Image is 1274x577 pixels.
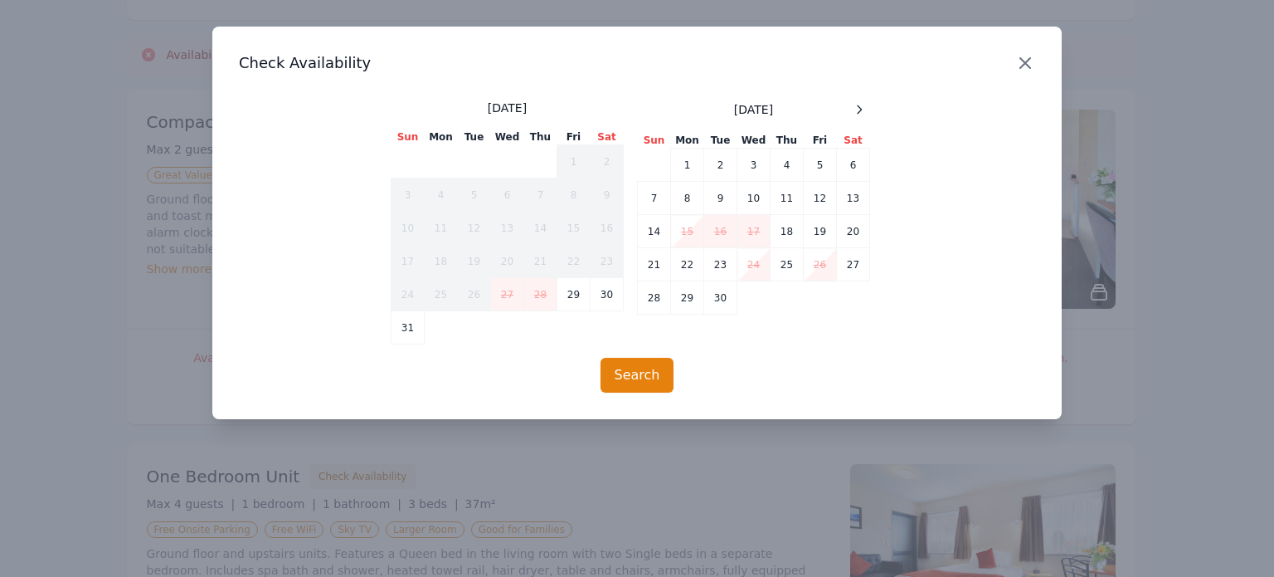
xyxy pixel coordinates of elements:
[704,248,737,281] td: 23
[601,358,674,393] button: Search
[524,212,557,245] td: 14
[391,311,425,345] td: 31
[638,133,671,149] th: Sun
[638,281,671,315] td: 28
[524,278,557,311] td: 28
[557,245,591,278] td: 22
[491,278,524,311] td: 27
[491,130,524,145] th: Wed
[391,245,425,278] td: 17
[425,212,458,245] td: 11
[671,133,704,149] th: Mon
[491,212,524,245] td: 13
[837,149,870,182] td: 6
[391,278,425,311] td: 24
[804,215,837,248] td: 19
[425,178,458,212] td: 4
[239,53,1035,73] h3: Check Availability
[557,145,591,178] td: 1
[671,215,704,248] td: 15
[771,248,804,281] td: 25
[491,245,524,278] td: 20
[591,145,624,178] td: 2
[804,248,837,281] td: 26
[737,248,771,281] td: 24
[704,133,737,149] th: Tue
[638,248,671,281] td: 21
[638,182,671,215] td: 7
[771,215,804,248] td: 18
[591,212,624,245] td: 16
[737,149,771,182] td: 3
[804,133,837,149] th: Fri
[671,182,704,215] td: 8
[837,248,870,281] td: 27
[771,182,804,215] td: 11
[837,215,870,248] td: 20
[557,178,591,212] td: 8
[557,130,591,145] th: Fri
[671,149,704,182] td: 1
[737,215,771,248] td: 17
[458,245,491,278] td: 19
[458,212,491,245] td: 12
[458,130,491,145] th: Tue
[557,212,591,245] td: 15
[704,149,737,182] td: 2
[591,178,624,212] td: 9
[491,178,524,212] td: 6
[425,245,458,278] td: 18
[734,101,773,118] span: [DATE]
[704,281,737,315] td: 30
[425,130,458,145] th: Mon
[671,281,704,315] td: 29
[524,178,557,212] td: 7
[771,149,804,182] td: 4
[737,182,771,215] td: 10
[458,278,491,311] td: 26
[771,133,804,149] th: Thu
[804,182,837,215] td: 12
[391,130,425,145] th: Sun
[591,245,624,278] td: 23
[524,130,557,145] th: Thu
[737,133,771,149] th: Wed
[591,130,624,145] th: Sat
[704,182,737,215] td: 9
[837,182,870,215] td: 13
[425,278,458,311] td: 25
[458,178,491,212] td: 5
[804,149,837,182] td: 5
[391,178,425,212] td: 3
[591,278,624,311] td: 30
[488,100,527,116] span: [DATE]
[837,133,870,149] th: Sat
[671,248,704,281] td: 22
[524,245,557,278] td: 21
[391,212,425,245] td: 10
[704,215,737,248] td: 16
[557,278,591,311] td: 29
[638,215,671,248] td: 14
